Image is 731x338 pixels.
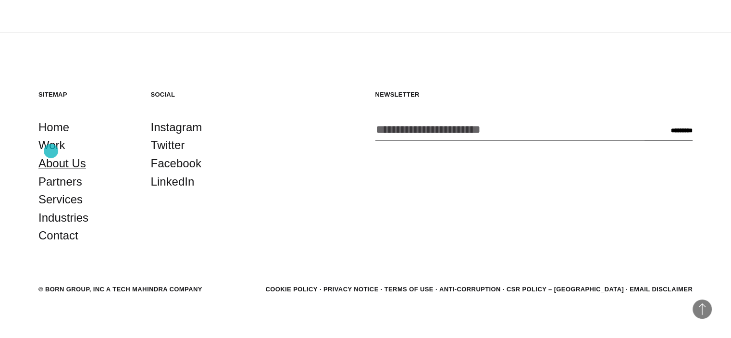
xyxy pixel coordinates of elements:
a: About Us [38,154,86,173]
a: Instagram [151,118,202,137]
a: Anti-Corruption [439,286,501,293]
h5: Sitemap [38,90,132,99]
a: Contact [38,226,78,245]
a: Home [38,118,69,137]
a: Work [38,136,65,154]
a: Cookie Policy [265,286,317,293]
a: Privacy Notice [323,286,379,293]
h5: Newsletter [375,90,693,99]
a: Partners [38,173,82,191]
a: LinkedIn [151,173,195,191]
button: Back to Top [693,300,712,319]
a: Facebook [151,154,201,173]
a: Services [38,190,83,209]
a: Twitter [151,136,185,154]
a: CSR POLICY – [GEOGRAPHIC_DATA] [507,286,624,293]
a: Terms of Use [384,286,434,293]
div: © BORN GROUP, INC A Tech Mahindra Company [38,285,202,294]
a: Email Disclaimer [630,286,693,293]
h5: Social [151,90,244,99]
a: Industries [38,209,88,227]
